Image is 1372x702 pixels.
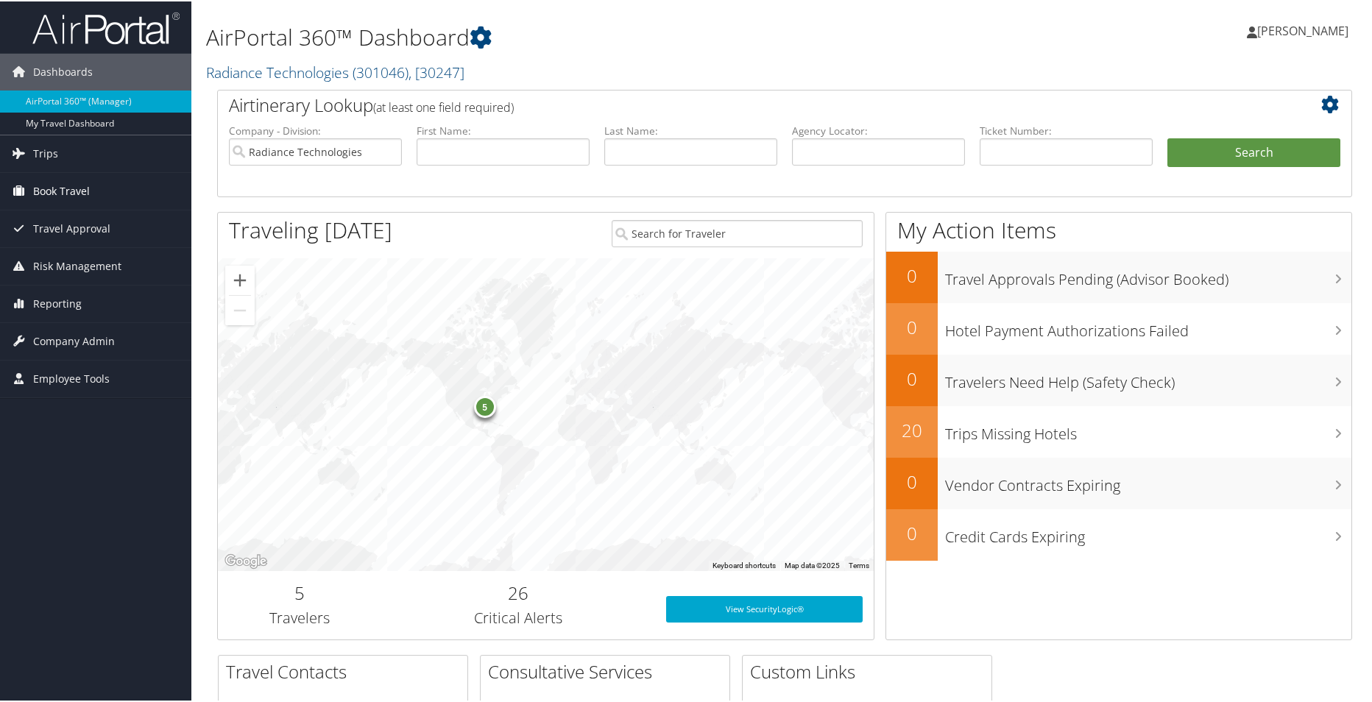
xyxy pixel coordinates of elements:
[229,122,402,137] label: Company - Division:
[222,550,270,570] a: Open this area in Google Maps (opens a new window)
[886,262,938,287] h2: 0
[945,260,1351,288] h3: Travel Approvals Pending (Advisor Booked)
[393,579,644,604] h2: 26
[222,550,270,570] img: Google
[886,250,1351,302] a: 0Travel Approvals Pending (Advisor Booked)
[226,658,467,683] h2: Travel Contacts
[488,658,729,683] h2: Consultative Services
[33,52,93,89] span: Dashboards
[1167,137,1340,166] button: Search
[229,91,1246,116] h2: Airtinerary Lookup
[886,365,938,390] h2: 0
[473,394,495,416] div: 5
[32,10,180,44] img: airportal-logo.png
[33,134,58,171] span: Trips
[712,559,776,570] button: Keyboard shortcuts
[206,21,977,52] h1: AirPortal 360™ Dashboard
[945,467,1351,494] h3: Vendor Contracts Expiring
[33,209,110,246] span: Travel Approval
[1247,7,1363,52] a: [PERSON_NAME]
[945,312,1351,340] h3: Hotel Payment Authorizations Failed
[417,122,590,137] label: First Name:
[225,294,255,324] button: Zoom out
[750,658,991,683] h2: Custom Links
[229,213,392,244] h1: Traveling [DATE]
[792,122,965,137] label: Agency Locator:
[886,468,938,493] h2: 0
[886,302,1351,353] a: 0Hotel Payment Authorizations Failed
[229,606,371,627] h3: Travelers
[612,219,863,246] input: Search for Traveler
[33,247,121,283] span: Risk Management
[886,508,1351,559] a: 0Credit Cards Expiring
[353,61,409,81] span: ( 301046 )
[33,322,115,358] span: Company Admin
[886,520,938,545] h2: 0
[945,415,1351,443] h3: Trips Missing Hotels
[886,353,1351,405] a: 0Travelers Need Help (Safety Check)
[1257,21,1348,38] span: [PERSON_NAME]
[886,456,1351,508] a: 0Vendor Contracts Expiring
[33,359,110,396] span: Employee Tools
[945,518,1351,546] h3: Credit Cards Expiring
[980,122,1153,137] label: Ticket Number:
[225,264,255,294] button: Zoom in
[373,98,514,114] span: (at least one field required)
[666,595,863,621] a: View SecurityLogic®
[785,560,840,568] span: Map data ©2025
[206,61,464,81] a: Radiance Technologies
[604,122,777,137] label: Last Name:
[886,416,938,442] h2: 20
[886,405,1351,456] a: 20Trips Missing Hotels
[886,313,938,338] h2: 0
[33,171,90,208] span: Book Travel
[229,579,371,604] h2: 5
[849,560,869,568] a: Terms (opens in new tab)
[33,284,82,321] span: Reporting
[393,606,644,627] h3: Critical Alerts
[886,213,1351,244] h1: My Action Items
[945,364,1351,391] h3: Travelers Need Help (Safety Check)
[409,61,464,81] span: , [ 30247 ]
